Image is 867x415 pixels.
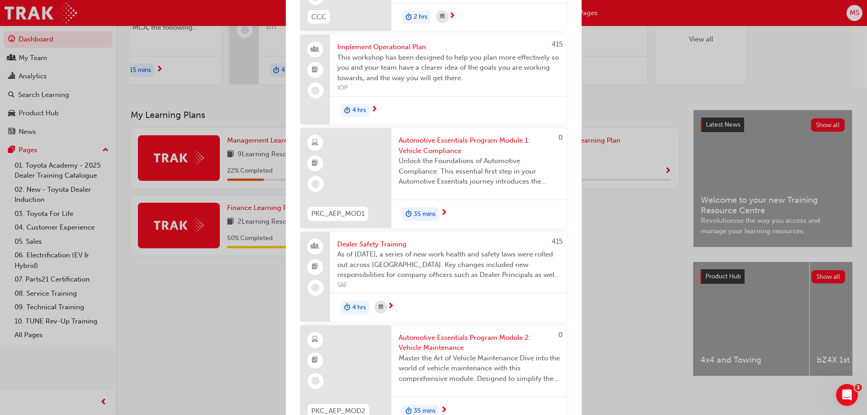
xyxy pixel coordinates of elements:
span: learningResourceType_ELEARNING-icon [312,137,318,149]
span: 35 mins [414,209,436,220]
span: 1 [855,384,862,391]
a: 415Implement Operational PlanThis workshop has been designed to help you plan more effectively so... [300,35,567,124]
span: next-icon [371,106,378,114]
span: duration-icon [344,302,350,313]
span: duration-icon [406,11,412,23]
span: PKC_AEP_MOD1 [311,209,365,219]
span: next-icon [441,209,447,217]
span: calendar-icon [440,11,445,22]
span: 2 hrs [414,12,427,22]
span: learningRecordVerb_NONE-icon [311,87,319,95]
iframe: Intercom live chat [836,384,858,406]
span: calendar-icon [379,302,383,313]
span: people-icon [312,241,318,252]
span: Master the Art of Vehicle Maintenance Dive into the world of vehicle maintenance with this compre... [399,353,560,384]
span: learningResourceType_ELEARNING-icon [312,334,318,346]
span: next-icon [449,12,456,20]
span: Implement Operational Plan [337,42,560,52]
span: duration-icon [344,105,350,117]
span: learningRecordVerb_NONE-icon [311,283,319,292]
span: Dealer Safety Training [337,239,560,250]
span: 415 [552,237,563,246]
span: next-icon [387,302,394,311]
span: As of [DATE], a series of new work health and safety laws were rolled out across [GEOGRAPHIC_DATA... [337,249,560,280]
span: 415 [552,40,563,48]
span: Automotive Essentials Program Module 1: Vehicle Compliance [399,135,560,156]
span: SAF [337,280,560,291]
span: booktick-icon [312,261,318,273]
a: 415Dealer Safety TrainingAs of [DATE], a series of new work health and safety laws were rolled ou... [300,232,567,322]
span: CCC [311,12,326,22]
span: learningRecordVerb_NONE-icon [311,180,319,188]
span: IOP [337,83,560,93]
span: This workshop has been designed to help you plan more effectively so you and your team have a cle... [337,52,560,83]
span: booktick-icon [312,64,318,76]
span: next-icon [441,406,447,415]
span: learningRecordVerb_NONE-icon [311,377,319,385]
span: booktick-icon [312,354,318,366]
span: duration-icon [406,208,412,220]
a: 0PKC_AEP_MOD1Automotive Essentials Program Module 1: Vehicle ComplianceUnlock the Foundations of ... [300,128,567,228]
span: booktick-icon [312,158,318,169]
span: 0 [558,133,563,142]
span: Unlock the Foundations of Automotive Compliance. This essential first step in your Automotive Ess... [399,156,560,187]
span: 4 hrs [352,302,366,313]
span: people-icon [312,44,318,56]
span: Automotive Essentials Program Module 2: Vehicle Maintenance [399,333,560,353]
span: 0 [558,331,563,339]
span: 4 hrs [352,105,366,116]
